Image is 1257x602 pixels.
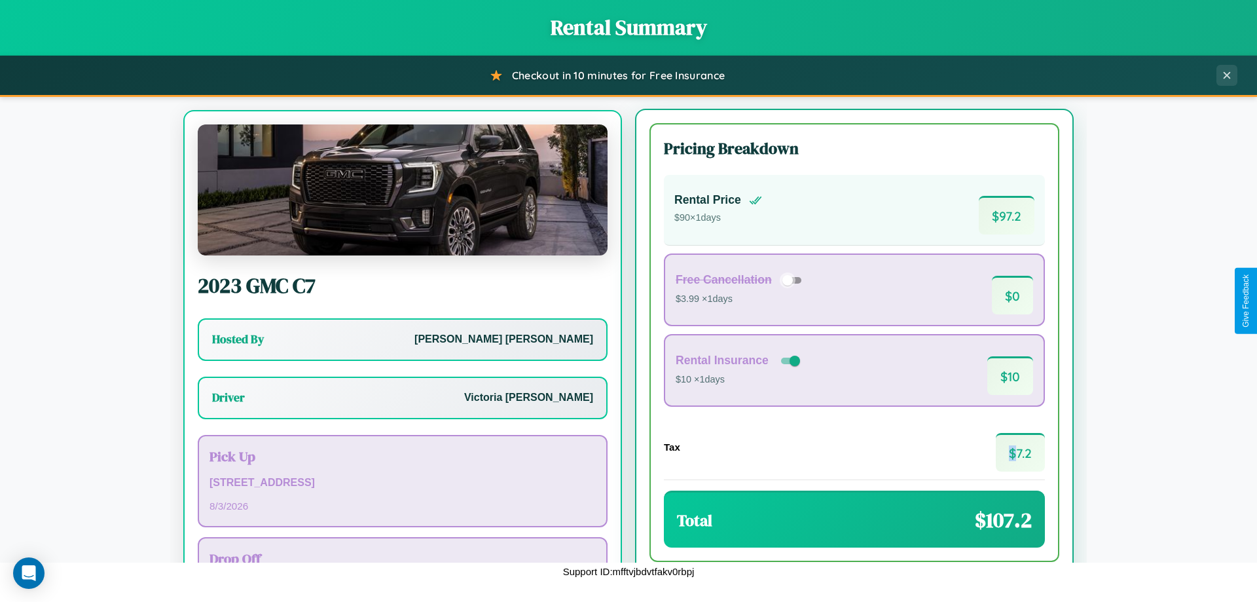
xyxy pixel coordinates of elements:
h3: Hosted By [212,331,264,347]
h3: Driver [212,390,245,405]
p: 8 / 3 / 2026 [209,497,596,515]
img: GMC C7 [198,124,608,255]
span: $ 107.2 [975,506,1032,535]
h2: 2023 GMC C7 [198,271,608,300]
h4: Rental Insurance [676,354,769,367]
h4: Free Cancellation [676,273,772,287]
p: $3.99 × 1 days [676,291,806,308]
span: Checkout in 10 minutes for Free Insurance [512,69,725,82]
h4: Rental Price [674,193,741,207]
div: Open Intercom Messenger [13,557,45,589]
p: [STREET_ADDRESS] [209,474,596,493]
span: $ 0 [992,276,1033,314]
span: $ 10 [987,356,1033,395]
div: Give Feedback [1241,274,1250,328]
h4: Tax [664,442,680,453]
h1: Rental Summary [13,13,1244,42]
h3: Pick Up [209,447,596,466]
h3: Drop Off [209,549,596,568]
p: Victoria [PERSON_NAME] [464,388,593,407]
h3: Pricing Breakdown [664,138,1045,159]
h3: Total [677,510,712,531]
span: $ 7.2 [996,433,1045,472]
p: $ 90 × 1 days [674,210,762,227]
p: [PERSON_NAME] [PERSON_NAME] [414,330,593,349]
p: Support ID: mfftvjbdvtfakv0rbpj [563,563,695,580]
p: $10 × 1 days [676,371,803,388]
span: $ 97.2 [979,196,1034,235]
